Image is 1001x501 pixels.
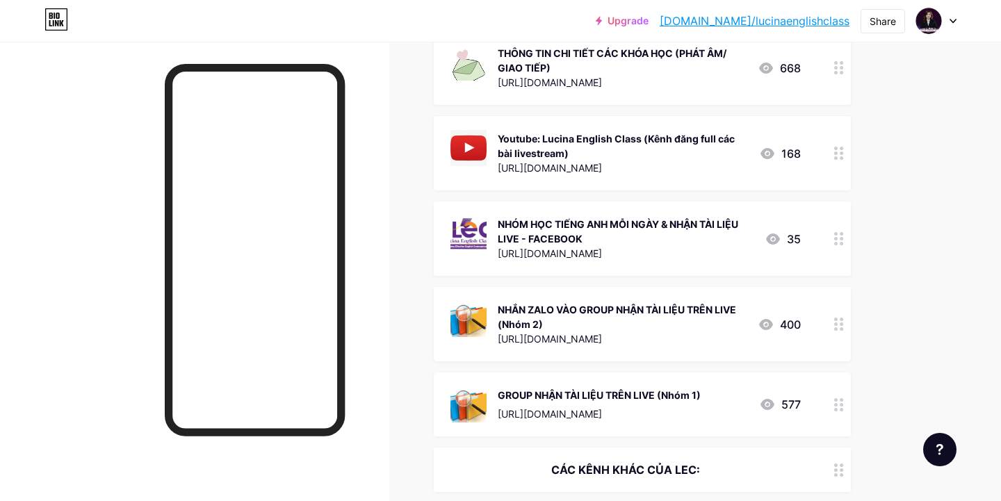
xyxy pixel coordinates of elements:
a: Upgrade [596,15,649,26]
div: [URL][DOMAIN_NAME] [498,161,748,175]
div: [URL][DOMAIN_NAME] [498,246,754,261]
div: Youtube: Lucina English Class (Kênh đăng full các bài livestream) [498,131,748,161]
div: 668 [758,60,801,76]
div: CÁC KÊNH KHÁC CỦA LEC: [450,461,801,478]
div: 577 [759,396,801,413]
img: NHẮN ZALO VÀO GROUP NHẬN TÀI LIỆU TRÊN LIVE (Nhóm 2) [450,301,487,337]
div: 400 [758,316,801,333]
div: GROUP NHẬN TÀI LIỆU TRÊN LIVE (Nhóm 1) [498,388,701,402]
img: THÔNG TIN CHI TIẾT CÁC KHÓA HỌC (PHÁT ÂM/ GIAO TIẾP) [450,44,487,81]
div: THÔNG TIN CHI TIẾT CÁC KHÓA HỌC (PHÁT ÂM/ GIAO TIẾP) [498,46,747,75]
div: NHẮN ZALO VÀO GROUP NHẬN TÀI LIỆU TRÊN LIVE (Nhóm 2) [498,302,747,331]
a: [DOMAIN_NAME]/lucinaenglishclass [660,13,849,29]
div: 35 [765,231,801,247]
div: [URL][DOMAIN_NAME] [498,75,747,90]
div: NHÓM HỌC TIẾNG ANH MỖI NGÀY & NHẬN TÀI LIỆU LIVE - FACEBOOK [498,217,754,246]
img: NHÓM HỌC TIẾNG ANH MỖI NGÀY & NHẬN TÀI LIỆU LIVE - FACEBOOK [450,215,487,252]
div: [URL][DOMAIN_NAME] [498,331,747,346]
img: Youtube: Lucina English Class (Kênh đăng full các bài livestream) [450,130,487,166]
div: [URL][DOMAIN_NAME] [498,406,701,421]
div: Share [870,14,896,28]
img: lucinaenglishclass [915,8,942,34]
div: 168 [759,145,801,162]
img: GROUP NHẬN TÀI LIỆU TRÊN LIVE (Nhóm 1) [450,386,487,422]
